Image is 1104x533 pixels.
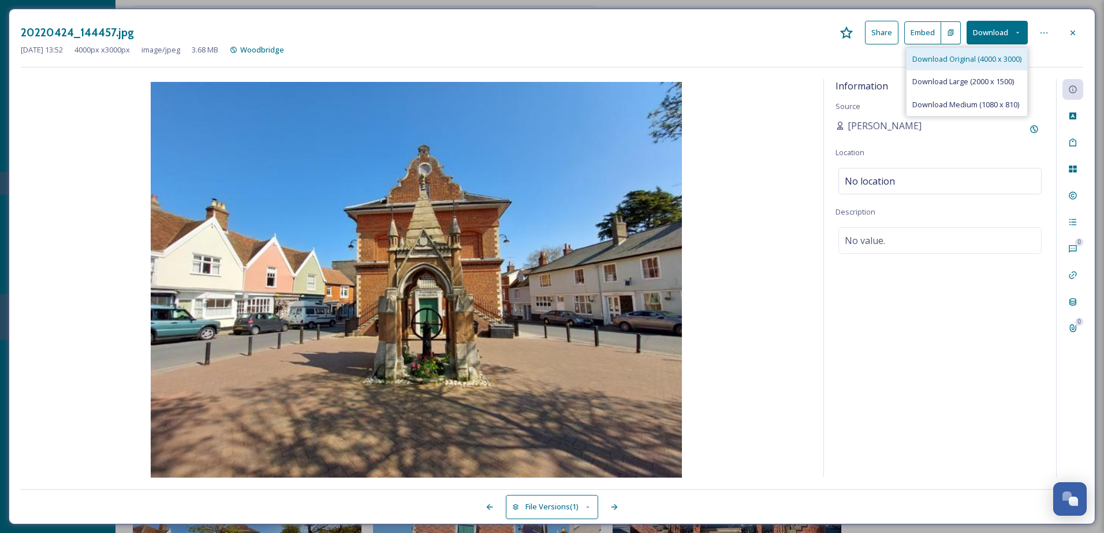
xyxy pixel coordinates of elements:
h3: 20220424_144457.jpg [21,24,134,41]
span: Download Large (2000 x 1500) [912,76,1014,87]
button: File Versions(1) [506,495,598,519]
span: Description [836,207,875,217]
span: Download Medium (1080 x 810) [912,99,1019,110]
span: image/jpeg [141,44,180,55]
span: 4000 px x 3000 px [74,44,130,55]
span: [PERSON_NAME] [848,119,922,133]
button: Share [865,21,898,44]
span: Location [836,147,864,157]
img: 7901869a-80ed-4b74-9b85-0923207a4d22.jpg [21,82,812,480]
span: Woodbridge [240,44,284,55]
span: 3.68 MB [192,44,218,55]
span: No location [845,174,895,188]
button: Embed [904,21,941,44]
button: Open Chat [1053,482,1087,516]
span: Information [836,80,888,92]
button: Download [967,21,1028,44]
span: No value. [845,234,885,247]
span: [DATE] 13:52 [21,44,63,55]
div: 0 [1075,318,1083,326]
span: Download Original (4000 x 3000) [912,54,1021,65]
div: 0 [1075,238,1083,246]
span: Source [836,101,860,111]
